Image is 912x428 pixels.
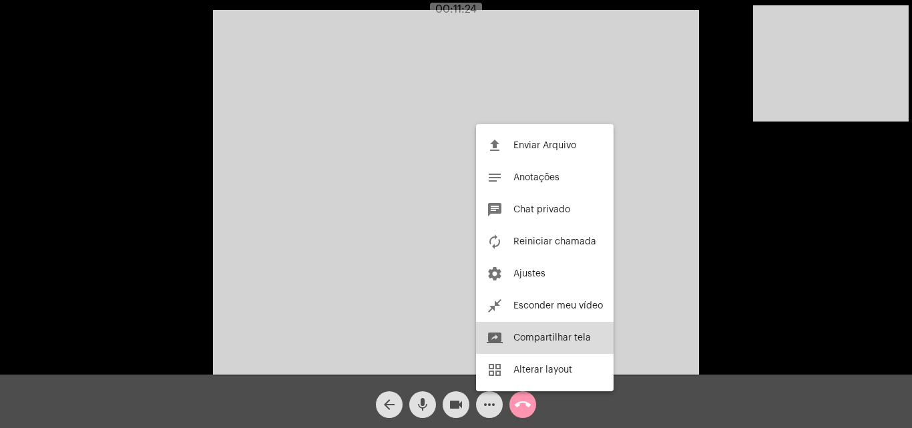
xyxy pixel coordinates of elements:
span: Compartilhar tela [513,333,591,343]
mat-icon: notes [487,170,503,186]
mat-icon: settings [487,266,503,282]
span: Reiniciar chamada [513,237,596,246]
mat-icon: autorenew [487,234,503,250]
span: Anotações [513,173,559,182]
span: Esconder meu vídeo [513,301,603,310]
span: Ajustes [513,269,545,278]
mat-icon: file_upload [487,138,503,154]
mat-icon: close_fullscreen [487,298,503,314]
span: Enviar Arquivo [513,141,576,150]
span: Chat privado [513,205,570,214]
mat-icon: grid_view [487,362,503,378]
span: Alterar layout [513,365,572,375]
mat-icon: chat [487,202,503,218]
mat-icon: screen_share [487,330,503,346]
